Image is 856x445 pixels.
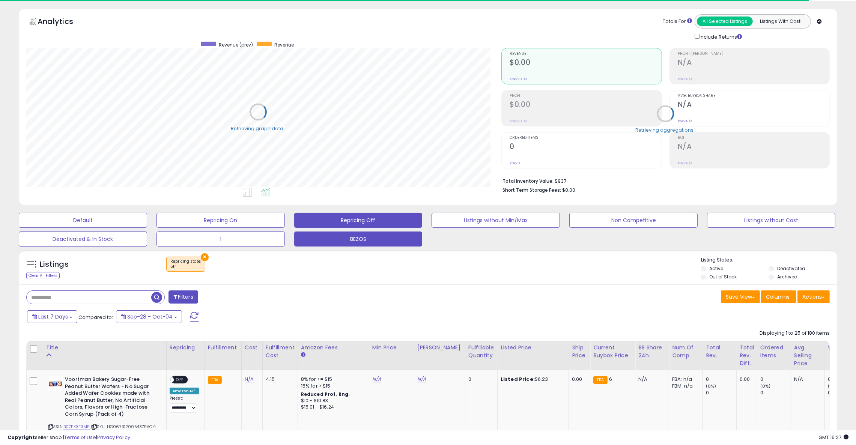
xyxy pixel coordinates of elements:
[417,376,426,383] a: N/A
[760,330,830,337] div: Displaying 1 to 25 of 180 items
[208,344,238,352] div: Fulfillment
[777,274,797,280] label: Archived
[301,391,350,397] b: Reduced Prof. Rng.
[672,344,700,359] div: Num of Comp.
[689,32,751,41] div: Include Returns
[468,376,492,383] div: 0
[245,344,259,352] div: Cost
[170,264,201,269] div: off
[740,344,754,367] div: Total Rev. Diff.
[201,253,209,261] button: ×
[19,232,147,247] button: Deactivated & In Stock
[828,383,838,389] small: (0%)
[569,213,698,228] button: Non Competitive
[572,344,587,359] div: Ship Price
[828,344,855,352] div: Velocity
[294,213,423,228] button: Repricing Off
[91,424,156,430] span: | SKU: HG067312005437PACK1
[417,344,462,352] div: [PERSON_NAME]
[672,383,697,389] div: FBM: n/a
[572,376,584,383] div: 0.00
[706,376,736,383] div: 0
[156,213,285,228] button: Repricing On
[64,434,96,441] a: Terms of Use
[740,376,751,383] div: 0.00
[245,376,254,383] a: N/A
[760,376,791,383] div: 0
[760,389,791,396] div: 0
[48,376,63,391] img: 51ZAogzMzHL._SL40_.jpg
[609,376,612,383] span: 6
[707,213,835,228] button: Listings without Cost
[294,232,423,247] button: BEZOS
[168,290,198,304] button: Filters
[8,434,130,441] div: seller snap | |
[777,265,805,272] label: Deactivated
[706,344,733,359] div: Total Rev.
[663,18,692,25] div: Totals For
[372,344,411,352] div: Min Price
[752,17,808,26] button: Listings With Cost
[638,344,666,359] div: BB Share 24h.
[26,272,60,279] div: Clear All Filters
[38,313,68,320] span: Last 7 Days
[231,125,286,132] div: Retrieving graph data..
[156,232,285,247] button: 1
[701,257,837,264] p: Listing States:
[266,376,292,383] div: 4.15
[721,290,760,303] button: Save View
[46,344,163,352] div: Title
[818,434,848,441] span: 2025-10-13 16:27 GMT
[78,314,113,321] span: Compared to:
[760,383,771,389] small: (0%)
[170,396,199,412] div: Preset:
[501,376,535,383] b: Listed Price:
[8,434,35,441] strong: Copyright
[116,310,182,323] button: Sep-28 - Oct-04
[794,344,821,367] div: Avg Selling Price
[761,290,796,303] button: Columns
[432,213,560,228] button: Listings without Min/Max
[170,388,199,394] div: Amazon AI *
[266,344,295,359] div: Fulfillment Cost
[63,424,90,430] a: B07FK3F3MB
[372,376,381,383] a: N/A
[174,377,186,383] span: OFF
[38,16,88,29] h5: Analytics
[760,344,788,359] div: Ordered Items
[301,383,363,389] div: 15% for > $15
[638,376,663,383] div: N/A
[127,313,173,320] span: Sep-28 - Oct-04
[301,376,363,383] div: 8% for <= $15
[766,293,790,301] span: Columns
[301,404,363,410] div: $15.01 - $16.24
[97,434,130,441] a: Privacy Policy
[697,17,753,26] button: All Selected Listings
[501,344,566,352] div: Listed Price
[797,290,830,303] button: Actions
[794,376,819,383] div: N/A
[709,274,737,280] label: Out of Stock
[170,344,202,352] div: Repricing
[301,398,363,404] div: $10 - $10.83
[301,352,305,358] small: Amazon Fees.
[19,213,147,228] button: Default
[635,126,696,133] div: Retrieving aggregations..
[468,344,494,359] div: Fulfillable Quantity
[709,265,723,272] label: Active
[501,376,563,383] div: $6.23
[706,389,736,396] div: 0
[706,383,716,389] small: (0%)
[593,344,632,359] div: Current Buybox Price
[27,310,77,323] button: Last 7 Days
[301,344,366,352] div: Amazon Fees
[672,376,697,383] div: FBA: n/a
[170,259,201,270] span: Repricing state :
[40,259,69,270] h5: Listings
[593,376,607,384] small: FBA
[65,376,156,419] b: Voortman Bakery Sugar-Free Peanut Butter Wafers - No Sugar Added Wafer Cookies made with Real Pea...
[208,376,222,384] small: FBA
